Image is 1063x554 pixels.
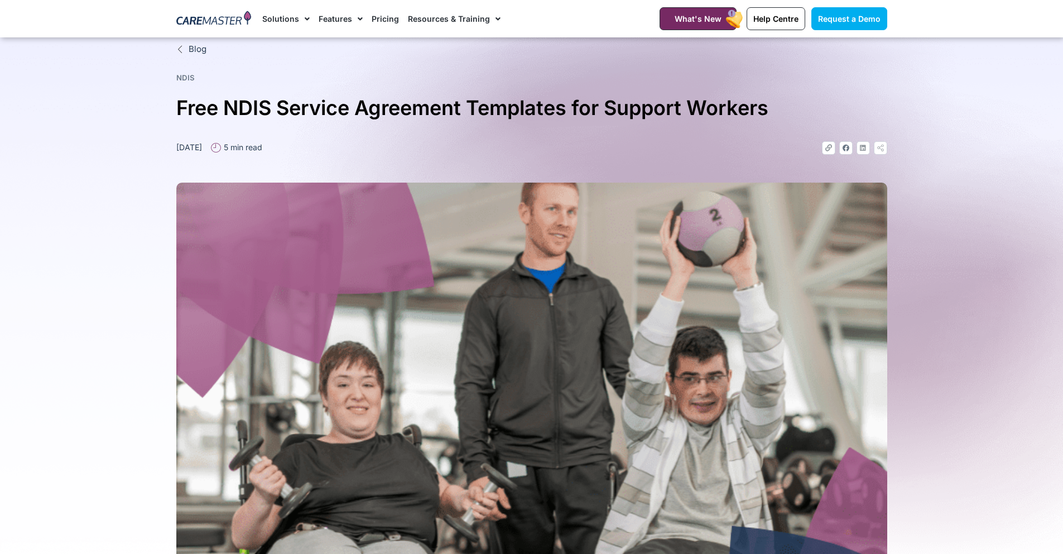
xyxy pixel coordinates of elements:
a: Blog [176,43,887,56]
span: Help Centre [753,14,799,23]
img: CareMaster Logo [176,11,252,27]
h1: Free NDIS Service Agreement Templates for Support Workers [176,92,887,125]
a: Request a Demo [811,7,887,30]
span: What's New [675,14,722,23]
span: 5 min read [221,141,262,153]
a: Help Centre [747,7,805,30]
a: What's New [660,7,737,30]
time: [DATE] [176,142,202,152]
span: Request a Demo [818,14,881,23]
a: NDIS [176,73,195,82]
span: Blog [186,43,206,56]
